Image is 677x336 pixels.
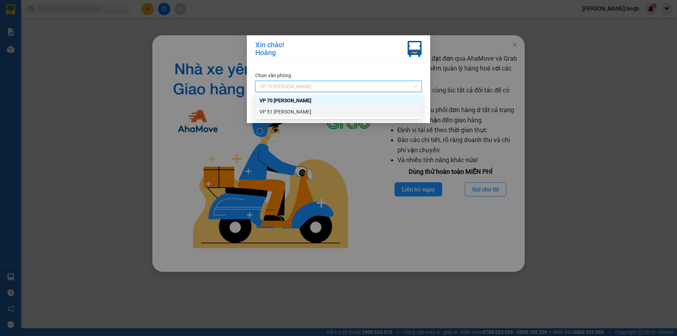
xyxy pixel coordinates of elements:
img: vxr-icon [408,41,422,57]
div: VP 70 [PERSON_NAME] [260,97,417,104]
div: VP 51 Trường Chinh [255,106,422,117]
div: VP 70 Nguyễn Hoàng [255,95,422,106]
div: Chọn văn phòng [255,72,422,79]
div: VP 51 [PERSON_NAME] [260,108,417,116]
div: Xin chào! Hoàng [255,41,284,57]
span: VP 70 Nguyễn Hoàng [260,81,417,92]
